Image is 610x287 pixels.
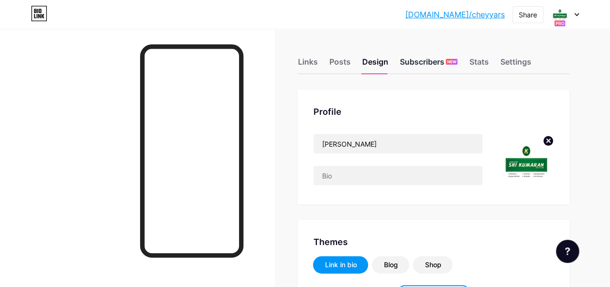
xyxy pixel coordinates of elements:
div: Blog [383,260,397,270]
div: Settings [500,56,531,73]
a: [DOMAIN_NAME]/cheyyars [405,9,505,20]
img: Cheyyar Sri Kumaran Pvt Ltd [551,5,569,24]
div: Share [519,10,537,20]
span: NEW [447,59,456,65]
div: Link in bio [325,260,356,270]
div: Profile [313,105,554,118]
div: Shop [425,260,441,270]
input: Bio [313,166,482,185]
img: Cheyyar Sri Kumaran Pvt Ltd [498,134,554,189]
div: Design [362,56,388,73]
div: Links [298,56,317,73]
div: Stats [469,56,488,73]
div: Subscribers [399,56,457,73]
div: Themes [313,235,554,248]
input: Name [313,134,482,153]
div: Posts [329,56,350,73]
